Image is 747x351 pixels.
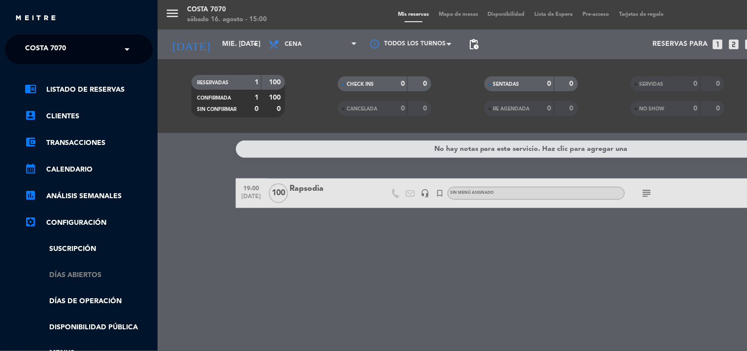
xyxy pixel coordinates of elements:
[25,137,153,149] a: account_balance_walletTransacciones
[25,190,153,202] a: assessmentANÁLISIS SEMANALES
[25,83,36,95] i: chrome_reader_mode
[25,164,153,175] a: calendar_monthCalendario
[25,296,153,307] a: Días de Operación
[25,189,36,201] i: assessment
[468,38,480,50] span: pending_actions
[25,322,153,333] a: Disponibilidad pública
[25,39,66,60] span: Costa 7070
[25,217,153,229] a: Configuración
[25,136,36,148] i: account_balance_wallet
[15,15,57,22] img: MEITRE
[25,163,36,175] i: calendar_month
[25,109,36,121] i: account_box
[25,84,153,96] a: chrome_reader_modeListado de Reservas
[25,216,36,228] i: settings_applications
[25,110,153,122] a: account_boxClientes
[25,244,153,255] a: Suscripción
[25,270,153,281] a: Días abiertos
